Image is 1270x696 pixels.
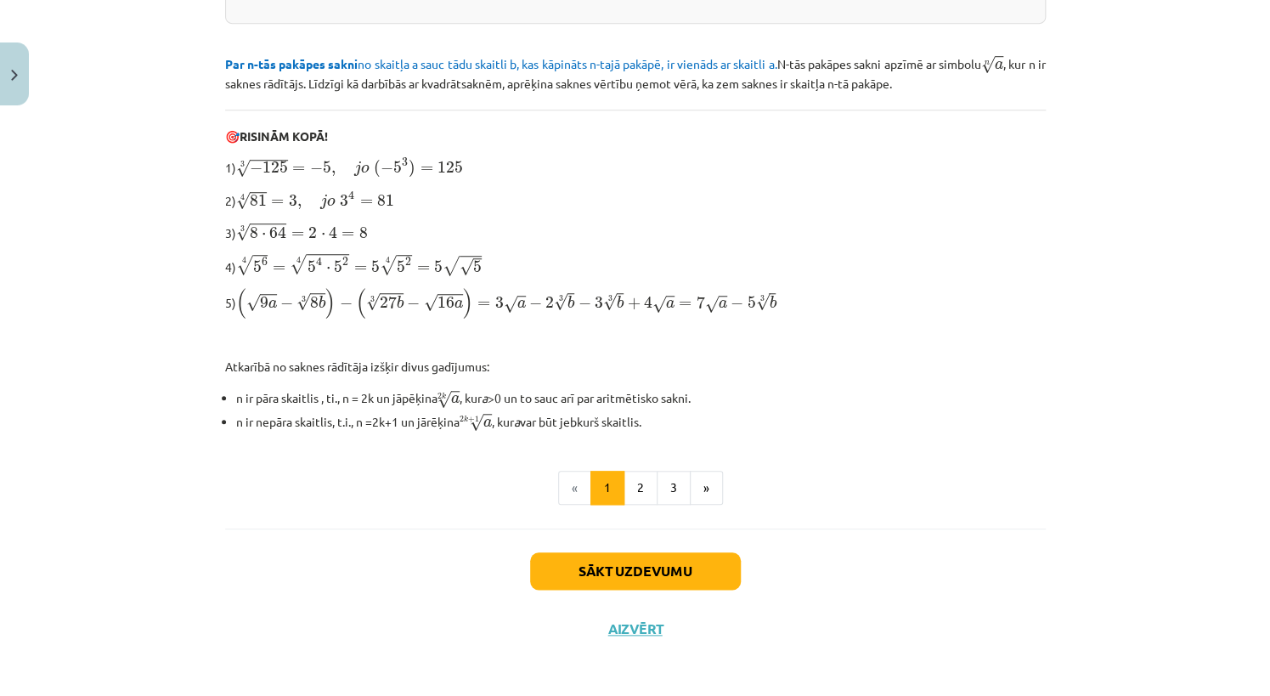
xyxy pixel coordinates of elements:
span: 5 [393,161,402,173]
span: 3 [495,297,504,308]
li: n ir nepāra skaitlis, t.i., n =2k+1 un jārēķina , kur var būt jebkurš skaitlis. [236,410,1046,433]
span: j [320,194,327,209]
span: ) [325,288,336,319]
li: n ir pāra skaitlis , ti., n = 2k un jāpēķina , kur >0 un to sauc arī par aritmētisko sakni. [236,386,1046,409]
span: √ [504,296,517,314]
span: 8 [250,227,258,239]
span: 8 [310,297,319,308]
span: = [421,166,433,173]
span: a [666,300,675,308]
span: √ [443,256,460,276]
span: 5 [334,261,342,273]
span: 7 [697,296,705,308]
span: 2 [460,416,464,422]
span: √ [236,224,250,241]
span: − [280,297,293,309]
b: Par n-tās pakāpes sakni [225,56,358,71]
p: 1) [225,156,1046,178]
span: b [567,296,574,308]
span: b [397,296,404,308]
span: √ [652,296,666,314]
span: ) [409,160,415,178]
span: √ [470,414,483,432]
span: 9 [260,297,268,308]
span: 5 [322,161,330,173]
span: o [361,165,370,173]
span: 5 [307,261,315,273]
span: √ [460,258,473,276]
span: 4 [348,191,354,201]
span: √ [236,160,250,178]
span: , [330,167,335,176]
p: 2) [225,189,1046,211]
span: √ [424,294,437,312]
span: 4 [315,257,321,266]
p: 3) [225,221,1046,242]
span: ( [236,288,246,319]
span: ⋅ [320,233,325,238]
span: a [995,61,1003,70]
span: √ [236,255,253,275]
span: − [250,162,262,174]
span: − [407,297,420,309]
i: a [482,390,488,405]
button: Aizvērt [603,620,668,637]
span: k [464,416,468,422]
span: = [271,199,284,206]
span: b [769,296,776,308]
span: 2 [342,257,348,266]
p: N-tās pakāpes sakni apzīmē ar simbolu , kur n ir saknes rādītājs. Līdzīgi kā darbībās ar kvadrāts... [225,52,1046,93]
span: 3 [595,297,603,308]
span: √ [380,255,397,275]
span: 5 [253,261,262,273]
span: = [273,265,285,272]
span: 5 [397,261,405,273]
img: icon-close-lesson-0947bae3869378f0d4975bcd49f059093ad1ed9edebbc8119c70593378902aed.svg [11,70,18,81]
span: + [627,297,640,309]
span: = [354,265,367,272]
span: ⋅ [262,233,266,238]
span: 6 [262,257,268,266]
span: √ [755,293,769,311]
span: 125 [437,161,463,173]
span: √ [290,254,307,274]
nav: Page navigation example [225,471,1046,505]
span: 2 [308,227,317,239]
span: o [327,198,336,207]
span: = [679,301,691,308]
span: 4 [644,296,652,308]
button: 3 [657,471,691,505]
span: 81 [250,195,267,207]
span: 64 [269,226,286,239]
span: √ [981,56,995,74]
span: = [291,231,304,238]
span: √ [246,294,260,312]
span: b [319,296,325,308]
span: = [341,231,354,238]
span: ( [356,288,366,319]
button: 1 [590,471,624,505]
span: 4 [329,226,337,239]
span: √ [603,293,617,311]
p: Atkarībā no saknes rādītāja izšķir divus gadījumus: [225,358,1046,376]
span: 3 [402,158,408,167]
span: ) [463,288,473,319]
span: ⋅ [326,267,330,272]
span: − [579,297,591,309]
span: √ [236,192,250,210]
span: − [340,297,353,309]
span: − [381,162,393,174]
span: a [517,300,526,308]
span: 8 [359,227,368,239]
span: j [354,161,361,176]
p: 5) [225,287,1046,320]
span: b [617,296,624,308]
span: 3 [340,195,348,207]
span: 81 [377,195,394,207]
span: + [468,416,475,422]
span: 125 [262,161,288,173]
span: √ [554,293,567,311]
span: 2 [405,257,411,266]
span: = [360,199,373,206]
span: 5 [747,297,755,308]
